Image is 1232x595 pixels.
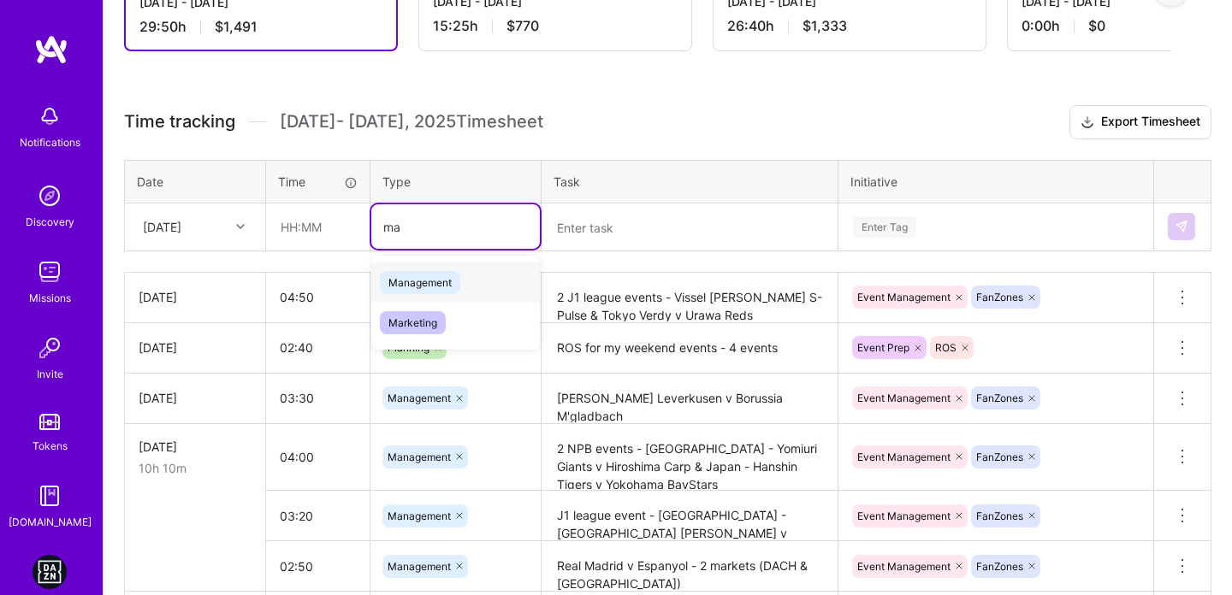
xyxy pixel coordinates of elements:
[976,451,1023,463] span: FanZones
[33,437,68,455] div: Tokens
[380,271,460,294] span: Management
[388,392,451,404] span: Management
[976,510,1023,522] span: FanZones
[935,341,957,354] span: ROS
[124,111,235,133] span: Time tracking
[388,560,451,573] span: Management
[33,331,67,365] img: Invite
[33,99,67,133] img: bell
[380,311,446,334] span: Marketing
[139,339,252,356] div: [DATE]
[850,173,1141,191] div: Initiative
[139,288,252,306] div: [DATE]
[139,459,252,477] div: 10h 10m
[215,18,258,36] span: $1,491
[857,560,951,573] span: Event Management
[976,291,1023,303] span: FanZones
[26,213,74,231] div: Discovery
[1069,105,1211,139] button: Export Timesheet
[33,555,67,589] img: DAZN: Event Moderators for Israel Based Team
[543,492,836,539] textarea: J1 league event - [GEOGRAPHIC_DATA] - [GEOGRAPHIC_DATA] [PERSON_NAME] v Avispa Fukuoka
[280,111,543,133] span: [DATE] - [DATE] , 2025 Timesheet
[266,274,370,320] input: HH:MM
[543,274,836,321] textarea: 2 J1 league events - Vissel [PERSON_NAME] S-Pulse & Tokyo Verdy v Urawa Reds
[37,365,63,383] div: Invite
[29,289,71,307] div: Missions
[803,17,847,35] span: $1,333
[266,493,370,539] input: HH:MM
[388,451,451,463] span: Management
[33,479,67,513] img: guide book
[857,341,909,354] span: Event Prep
[370,160,542,203] th: Type
[139,389,252,407] div: [DATE]
[266,434,370,480] input: HH:MM
[506,17,539,35] span: $770
[266,544,370,589] input: HH:MM
[139,18,382,36] div: 29:50 h
[266,325,370,370] input: HH:MM
[727,17,972,35] div: 26:40 h
[857,510,951,522] span: Event Management
[20,133,80,151] div: Notifications
[543,426,836,490] textarea: 2 NPB events - [GEOGRAPHIC_DATA] - Yomiuri Giants v Hiroshima Carp & Japan - Hanshin Tigers v Yok...
[278,173,358,191] div: Time
[543,375,836,422] textarea: [PERSON_NAME] Leverkusen v Borussia M'gladbach
[1175,220,1188,233] img: Submit
[33,179,67,213] img: discovery
[976,392,1023,404] span: FanZones
[9,513,92,531] div: [DOMAIN_NAME]
[28,555,71,589] a: DAZN: Event Moderators for Israel Based Team
[543,543,836,590] textarea: Real Madrid v Espanyol - 2 markets (DACH & [GEOGRAPHIC_DATA])
[543,325,836,372] textarea: ROS for my weekend events - 4 events
[857,392,951,404] span: Event Management
[1081,114,1094,132] i: icon Download
[39,414,60,430] img: tokens
[125,160,266,203] th: Date
[857,291,951,303] span: Event Management
[976,560,1023,573] span: FanZones
[853,214,916,240] div: Enter Tag
[143,218,181,236] div: [DATE]
[236,222,245,231] i: icon Chevron
[266,375,370,421] input: HH:MM
[34,34,68,65] img: logo
[542,160,838,203] th: Task
[267,204,369,250] input: HH:MM
[33,255,67,289] img: teamwork
[433,17,678,35] div: 15:25 h
[857,451,951,463] span: Event Management
[388,510,451,522] span: Management
[1088,17,1105,35] span: $0
[139,438,252,456] div: [DATE]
